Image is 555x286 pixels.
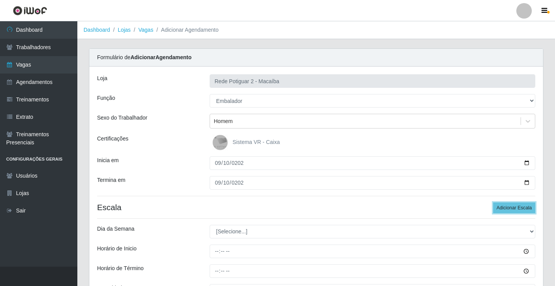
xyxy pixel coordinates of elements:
label: Termina em [97,176,125,184]
img: CoreUI Logo [13,6,47,15]
label: Sexo do Trabalhador [97,114,147,122]
input: 00/00/0000 [210,156,535,170]
label: Horário de Término [97,264,143,272]
input: 00/00/0000 [210,176,535,190]
button: Adicionar Escala [493,202,535,213]
a: Lojas [118,27,130,33]
nav: breadcrumb [77,21,555,39]
strong: Adicionar Agendamento [130,54,191,60]
a: Vagas [138,27,154,33]
label: Loja [97,74,107,82]
label: Dia da Semana [97,225,135,233]
a: Dashboard [84,27,110,33]
img: Sistema VR - Caixa [212,135,231,150]
input: 00:00 [210,264,535,278]
input: 00:00 [210,245,535,258]
label: Inicia em [97,156,119,164]
div: Formulário de [89,49,543,67]
li: Adicionar Agendamento [153,26,219,34]
label: Função [97,94,115,102]
span: Sistema VR - Caixa [232,139,280,145]
label: Horário de Inicio [97,245,137,253]
h4: Escala [97,202,535,212]
label: Certificações [97,135,128,143]
div: Homem [214,117,233,125]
